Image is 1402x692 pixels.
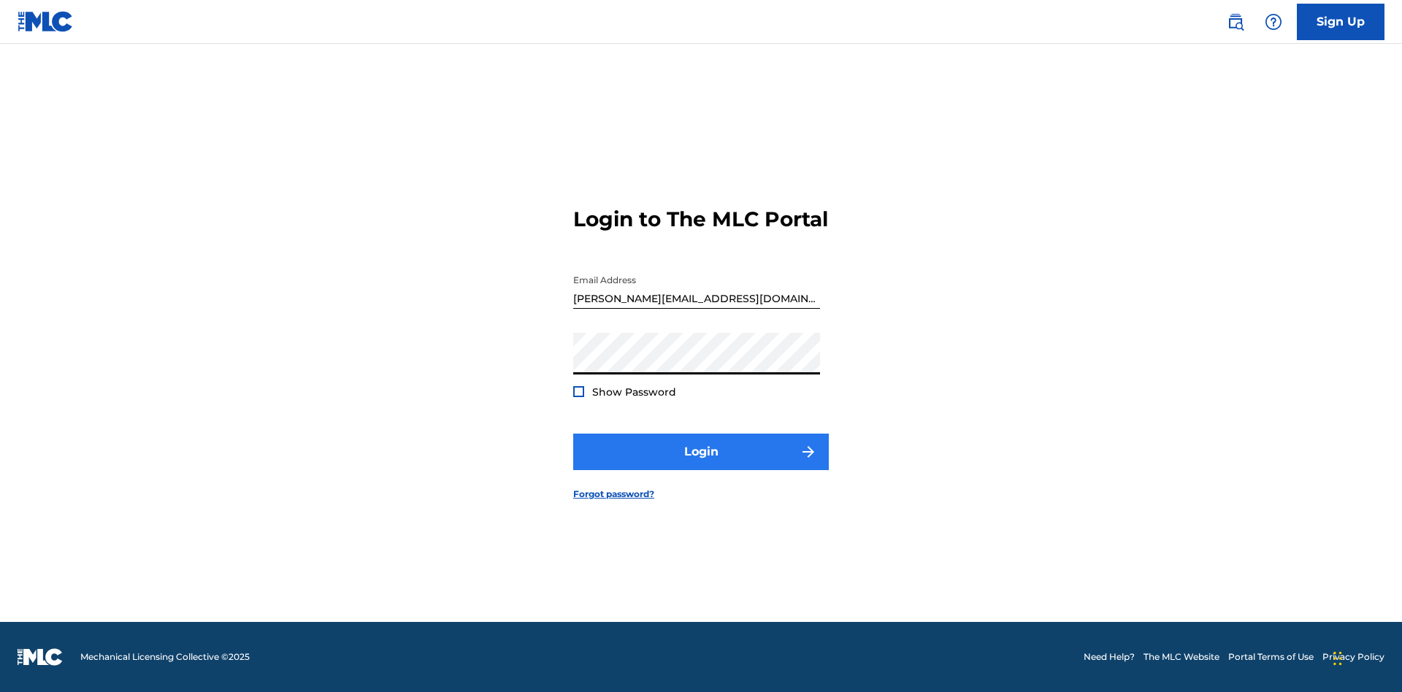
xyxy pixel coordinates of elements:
span: Mechanical Licensing Collective © 2025 [80,650,250,664]
span: Show Password [592,385,676,399]
h3: Login to The MLC Portal [573,207,828,232]
a: Portal Terms of Use [1228,650,1314,664]
img: logo [18,648,63,666]
button: Login [573,434,829,470]
a: Forgot password? [573,488,654,501]
a: Public Search [1221,7,1250,36]
img: MLC Logo [18,11,74,32]
a: Sign Up [1297,4,1384,40]
div: Help [1259,7,1288,36]
a: Privacy Policy [1322,650,1384,664]
iframe: Chat Widget [1329,622,1402,692]
img: f7272a7cc735f4ea7f67.svg [800,443,817,461]
img: help [1265,13,1282,31]
div: Drag [1333,637,1342,680]
a: Need Help? [1084,650,1135,664]
img: search [1227,13,1244,31]
a: The MLC Website [1144,650,1219,664]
